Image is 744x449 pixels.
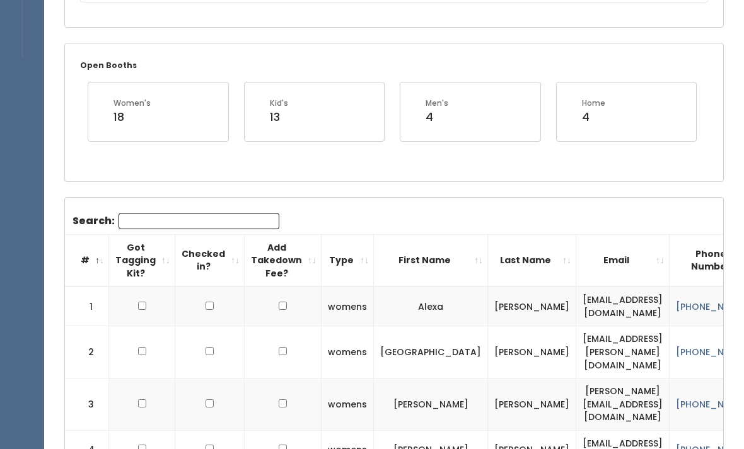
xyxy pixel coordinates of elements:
[426,109,448,125] div: 4
[113,109,151,125] div: 18
[576,326,670,378] td: [EMAIL_ADDRESS][PERSON_NAME][DOMAIN_NAME]
[65,378,109,431] td: 3
[65,326,109,378] td: 2
[270,98,288,109] div: Kid's
[488,287,576,326] td: [PERSON_NAME]
[175,234,245,287] th: Checked in?: activate to sort column ascending
[113,98,151,109] div: Women's
[109,234,175,287] th: Got Tagging Kit?: activate to sort column ascending
[73,213,279,229] label: Search:
[582,98,605,109] div: Home
[374,234,488,287] th: First Name: activate to sort column ascending
[576,378,670,431] td: [PERSON_NAME][EMAIL_ADDRESS][DOMAIN_NAME]
[322,378,374,431] td: womens
[322,287,374,326] td: womens
[374,287,488,326] td: Alexa
[374,378,488,431] td: [PERSON_NAME]
[488,326,576,378] td: [PERSON_NAME]
[576,234,670,287] th: Email: activate to sort column ascending
[80,60,137,71] small: Open Booths
[426,98,448,109] div: Men's
[582,109,605,125] div: 4
[65,287,109,326] td: 1
[488,234,576,287] th: Last Name: activate to sort column ascending
[374,326,488,378] td: [GEOGRAPHIC_DATA]
[322,326,374,378] td: womens
[576,287,670,326] td: [EMAIL_ADDRESS][DOMAIN_NAME]
[322,234,374,287] th: Type: activate to sort column ascending
[488,378,576,431] td: [PERSON_NAME]
[270,109,288,125] div: 13
[245,234,322,287] th: Add Takedown Fee?: activate to sort column ascending
[119,213,279,229] input: Search:
[65,234,109,287] th: #: activate to sort column descending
